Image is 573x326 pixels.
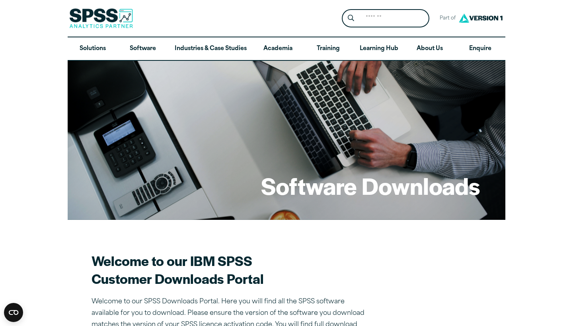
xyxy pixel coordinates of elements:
a: Training [303,37,353,60]
form: Site Header Search Form [342,9,429,28]
a: Industries & Case Studies [168,37,253,60]
a: About Us [405,37,455,60]
a: Enquire [455,37,505,60]
button: Search magnifying glass icon [344,11,359,26]
img: SPSS Analytics Partner [69,8,133,28]
button: Open CMP widget [4,303,23,322]
svg: Search magnifying glass icon [348,15,354,21]
h1: Software Downloads [261,170,480,201]
a: Software [118,37,168,60]
nav: Desktop version of site main menu [68,37,505,60]
h2: Welcome to our IBM SPSS Customer Downloads Portal [92,252,370,287]
a: Learning Hub [353,37,405,60]
span: Part of [436,13,457,24]
a: Solutions [68,37,118,60]
img: Version1 Logo [457,11,505,25]
a: Academia [253,37,303,60]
